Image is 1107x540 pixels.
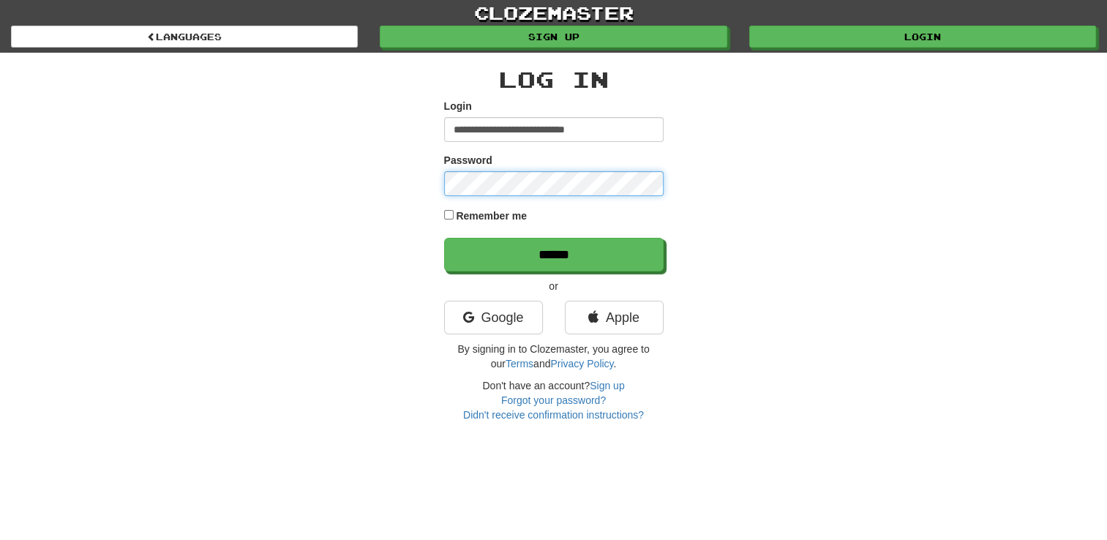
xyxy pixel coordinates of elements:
a: Didn't receive confirmation instructions? [463,409,644,421]
a: Sign up [590,380,624,391]
a: Google [444,301,543,334]
a: Languages [11,26,358,48]
p: or [444,279,664,293]
label: Remember me [456,209,527,223]
label: Login [444,99,472,113]
a: Privacy Policy [550,358,613,370]
p: By signing in to Clozemaster, you agree to our and . [444,342,664,371]
a: Sign up [380,26,727,48]
a: Apple [565,301,664,334]
h2: Log In [444,67,664,91]
a: Login [749,26,1096,48]
label: Password [444,153,492,168]
div: Don't have an account? [444,378,664,422]
a: Terms [506,358,533,370]
a: Forgot your password? [501,394,606,406]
